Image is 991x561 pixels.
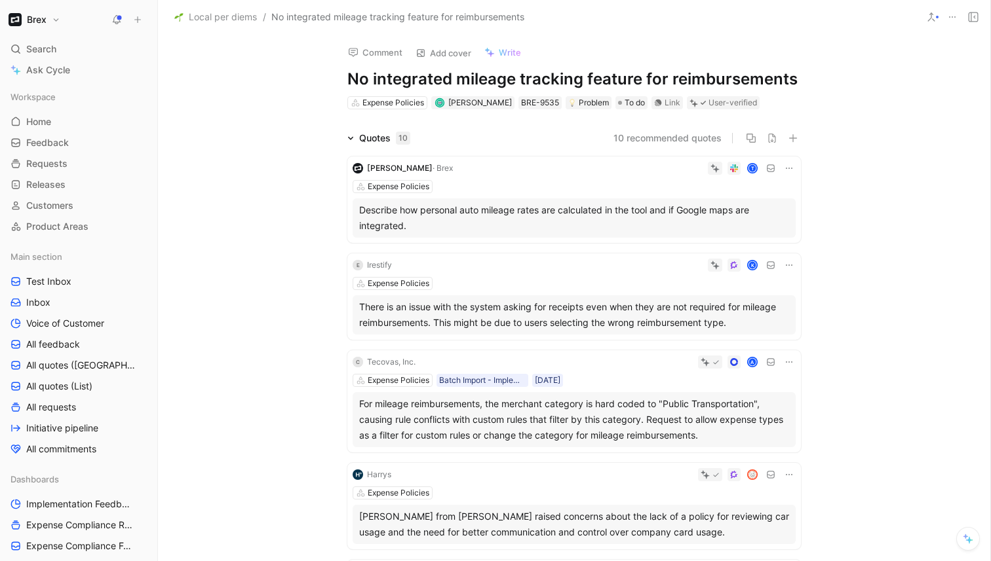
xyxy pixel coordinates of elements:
div: 💡Problem [566,96,612,109]
div: K [748,261,757,270]
div: Workspace [5,87,152,107]
span: Main section [10,250,62,263]
div: To do [615,96,648,109]
a: Feedback [5,133,152,153]
div: Expense Policies [368,277,429,290]
span: [PERSON_NAME] [367,163,433,173]
span: Product Areas [26,220,88,233]
img: 💡 [568,99,576,107]
span: Customers [26,199,73,212]
span: Feedback [26,136,69,149]
div: Irestify [367,259,392,272]
button: Write [478,43,527,62]
a: Inbox [5,293,152,312]
span: Ask Cycle [26,62,70,78]
a: Ask Cycle [5,60,152,80]
span: / [263,9,266,25]
span: Search [26,41,56,57]
a: All requests [5,397,152,417]
div: [DATE] [535,374,560,387]
a: Releases [5,175,152,194]
a: Customers [5,196,152,215]
span: Implementation Feedback [26,498,134,511]
span: To do [625,96,645,109]
div: Search [5,39,152,59]
span: Dashboards [10,473,59,486]
a: Expense Compliance Feedback [5,536,152,556]
div: For mileage reimbursements, the merchant category is hard coded to "Public Transportation", causi... [359,396,789,443]
div: C [353,357,363,367]
a: All quotes (List) [5,376,152,396]
h1: No integrated mileage tracking feature for reimbursements [347,69,801,90]
button: BrexBrex [5,10,64,29]
a: Implementation Feedback [5,494,152,514]
span: Local per diems [189,9,257,25]
span: Inbox [26,296,50,309]
a: Product Areas [5,217,152,236]
img: logo [353,469,363,480]
div: T [748,164,757,173]
span: Voice of Customer [26,317,104,330]
div: A [748,358,757,367]
div: E [353,260,363,270]
div: User-verified [709,96,757,109]
span: All feedback [26,338,80,351]
div: Tecovas, Inc. [367,355,416,369]
div: Describe how personal auto mileage rates are calculated in the tool and if Google maps are integr... [359,202,789,234]
img: logo [353,163,363,173]
a: All feedback [5,335,152,354]
div: Expense Policies [368,180,429,193]
a: Requests [5,154,152,173]
div: Expense Policies [368,486,429,499]
img: Brex [9,13,22,26]
span: All requests [26,401,76,414]
span: Releases [26,178,66,191]
div: Batch Import - Implementation [439,374,526,387]
img: 🌱 [174,12,184,22]
span: Workspace [10,90,56,103]
span: [PERSON_NAME] [448,98,512,107]
span: Test Inbox [26,275,71,288]
a: Home [5,112,152,132]
span: All commitments [26,443,96,456]
div: There is an issue with the system asking for receipts even when they are not required for mileage... [359,299,789,331]
div: Link [665,96,680,109]
div: Main sectionTest InboxInboxVoice of CustomerAll feedbackAll quotes ([GEOGRAPHIC_DATA])All quotes ... [5,247,152,459]
img: avatar [436,100,443,107]
span: All quotes (List) [26,380,92,393]
span: Initiative pipeline [26,422,98,435]
button: Comment [342,43,408,62]
h1: Brex [27,14,47,26]
a: All commitments [5,439,152,459]
span: Expense Compliance Requests [26,518,136,532]
button: 🌱Local per diems [171,9,260,25]
div: Expense Policies [362,96,424,109]
div: 10 [396,132,410,145]
div: Quotes10 [342,130,416,146]
span: Requests [26,157,68,170]
a: Initiative pipeline [5,418,152,438]
span: All quotes ([GEOGRAPHIC_DATA]) [26,359,137,372]
span: Home [26,115,51,128]
a: Test Inbox [5,272,152,291]
button: 10 recommended quotes [613,130,722,146]
div: Quotes [359,130,410,146]
span: No integrated mileage tracking feature for reimbursements [271,9,524,25]
span: Expense Compliance Feedback [26,539,136,552]
span: Write [499,46,521,58]
a: Expense Compliance Requests [5,515,152,535]
div: Dashboards [5,469,152,489]
div: Expense Policies [368,374,429,387]
div: [PERSON_NAME] from [PERSON_NAME] raised concerns about the lack of a policy for reviewing car usa... [359,509,789,540]
button: Add cover [410,44,477,62]
span: · Brex [433,163,453,173]
div: Main section [5,247,152,266]
div: Harrys [367,468,391,481]
img: avatar [748,471,757,479]
div: BRE-9535 [521,96,559,109]
div: Problem [568,96,609,109]
a: Voice of Customer [5,314,152,333]
a: All quotes ([GEOGRAPHIC_DATA]) [5,355,152,375]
